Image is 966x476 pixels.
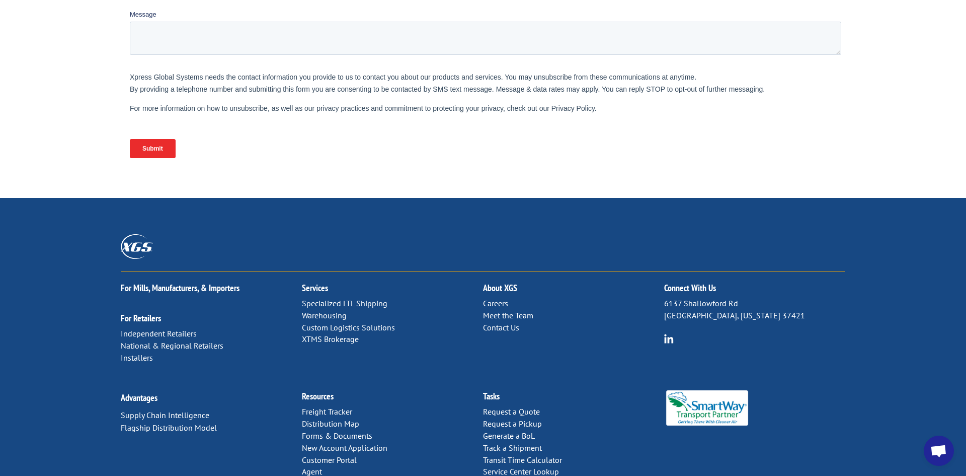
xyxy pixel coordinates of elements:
a: Distribution Map [302,419,359,429]
a: Meet the Team [483,310,533,320]
a: Forms & Documents [302,431,372,441]
span: Contact Preference [358,84,414,91]
h2: Connect With Us [664,284,845,298]
a: About XGS [483,282,517,294]
a: Request a Pickup [483,419,542,429]
a: Advantages [121,392,157,403]
p: 6137 Shallowford Rd [GEOGRAPHIC_DATA], [US_STATE] 37421 [664,298,845,322]
a: Generate a BoL [483,431,535,441]
a: Custom Logistics Solutions [302,322,395,332]
a: Freight Tracker [302,406,352,417]
a: For Mills, Manufacturers, & Importers [121,282,239,294]
span: Phone number [358,42,400,50]
span: Last name [358,1,388,9]
input: Contact by Phone [360,113,367,119]
a: Contact Us [483,322,519,332]
a: Supply Chain Intelligence [121,410,209,420]
a: Specialized LTL Shipping [302,298,387,308]
a: Request a Quote [483,406,540,417]
a: Customer Portal [302,455,357,465]
input: Contact by Email [360,99,367,106]
a: Installers [121,353,153,363]
span: Contact by Email [369,100,419,107]
h2: Tasks [483,392,664,406]
a: Careers [483,298,508,308]
a: Warehousing [302,310,347,320]
a: Independent Retailers [121,328,197,338]
span: Contact by Phone [369,113,421,121]
a: Transit Time Calculator [483,455,562,465]
a: Flagship Distribution Model [121,423,217,433]
a: Track a Shipment [483,443,542,453]
a: XTMS Brokerage [302,334,359,344]
div: Open chat [924,436,954,466]
img: Smartway_Logo [664,390,750,426]
a: Resources [302,390,334,402]
img: group-6 [664,334,674,344]
img: XGS_Logos_ALL_2024_All_White [121,234,153,259]
a: New Account Application [302,443,387,453]
a: Services [302,282,328,294]
a: National & Regional Retailers [121,341,223,351]
a: For Retailers [121,312,161,324]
